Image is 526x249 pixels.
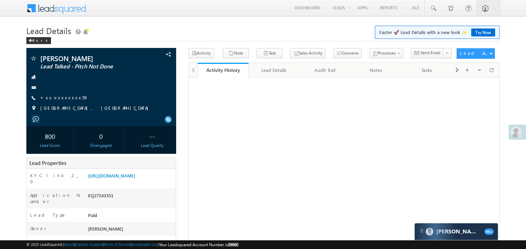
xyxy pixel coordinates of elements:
[290,48,326,58] button: Sales Activity
[333,48,362,58] button: Converse
[378,50,396,56] span: Processes
[26,25,71,36] span: Lead Details
[414,223,498,240] div: carter-dragCarter[PERSON_NAME]99+
[88,226,123,232] span: [PERSON_NAME]
[40,94,88,100] a: +xx-xxxxxxxx59
[30,212,66,218] label: Lead Type
[75,242,103,247] a: Contact Support
[228,242,238,247] span: 39660
[29,159,66,166] span: Lead Properties
[471,28,495,36] a: Try Now
[30,192,81,205] label: Application Number
[300,63,351,77] a: Audit Trail
[64,242,74,247] a: About
[419,228,424,234] img: carter-drag
[198,63,249,77] a: Activity History
[88,173,135,179] a: [URL][DOMAIN_NAME]
[86,192,176,202] div: EQ27143351
[402,63,452,77] a: Tasks
[379,29,495,36] span: Faster 🚀 Lead Details with a new look ✨
[223,48,249,58] button: Note
[26,37,51,44] div: Back
[460,50,489,56] div: Lead Actions
[407,66,446,74] div: Tasks
[28,142,72,149] div: Lead Score
[40,55,133,62] span: [PERSON_NAME]
[79,130,123,142] div: 0
[305,66,344,74] div: Audit Trail
[351,63,402,77] a: Notes
[411,48,443,58] button: Send Email
[369,48,403,58] button: Processes
[421,50,440,56] span: Send Email
[249,63,300,77] a: Lead Details
[40,63,133,70] span: Lead Talked - Pitch Not Done
[203,67,243,73] div: Activity History
[130,142,174,149] div: Lead Quality
[132,242,158,247] a: Acceptable Use
[130,130,174,142] div: --
[484,229,494,235] span: 99+
[188,48,214,58] button: Activity
[26,37,54,43] a: Back
[457,48,495,59] button: Lead Actions
[257,48,283,58] button: Task
[86,212,176,222] div: Paid
[254,66,293,74] div: Lead Details
[159,242,238,247] span: Your Leadsquared Account Number is
[30,172,81,185] label: KYC link 2_0
[26,241,238,248] span: © 2025 LeadSquared | | | | |
[40,105,152,112] span: [GEOGRAPHIC_DATA], [GEOGRAPHIC_DATA]
[28,130,72,142] div: 800
[356,66,395,74] div: Notes
[79,142,123,149] div: Disengaged
[104,242,131,247] a: Terms of Service
[30,225,46,232] label: Owner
